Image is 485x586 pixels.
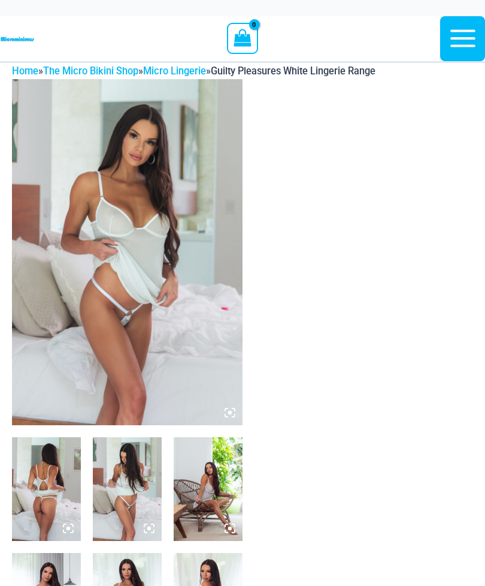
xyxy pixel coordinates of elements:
span: Guilty Pleasures White Lingerie Range [211,65,375,77]
span: » » » [12,65,375,77]
a: The Micro Bikini Shop [43,65,138,77]
img: Guilty Pleasures White 1260 Slip 689 Micro [93,437,162,540]
img: Guilty Pleasures White 1260 Slip 689 Micro [12,437,81,540]
img: Guilty Pleasures White 1260 Slip 689 Micro [12,79,242,426]
a: Home [12,65,38,77]
a: View Shopping Cart, empty [227,23,257,54]
img: Guilty Pleasures White 1260 Slip [174,437,242,540]
a: Micro Lingerie [143,65,206,77]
